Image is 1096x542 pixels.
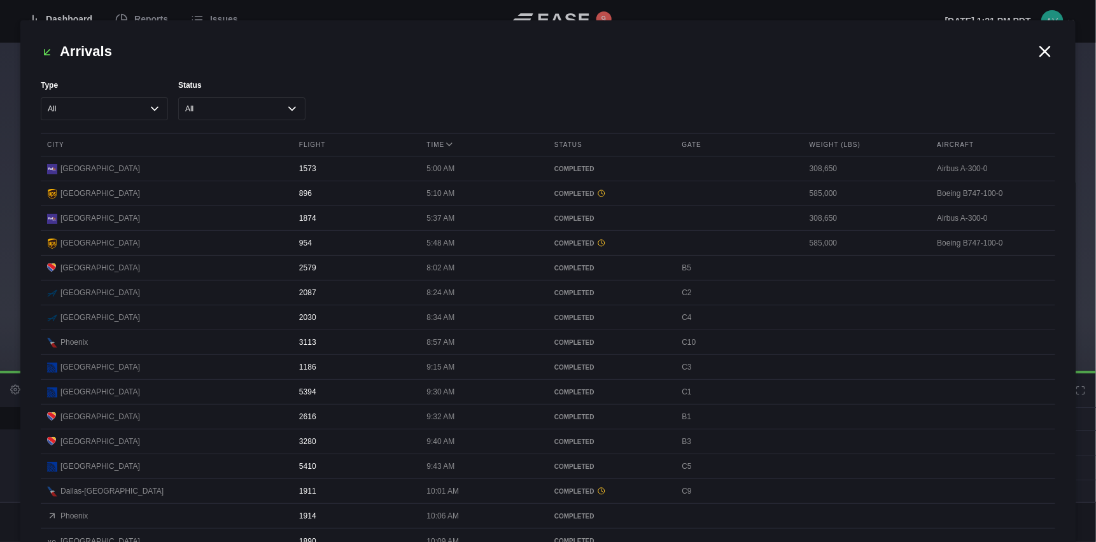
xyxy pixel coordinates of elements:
span: 8:02 AM [427,263,455,272]
div: 1573 [293,156,418,181]
div: COMPLETED [554,412,666,422]
span: 9:32 AM [427,412,455,421]
div: COMPLETED [554,263,666,273]
span: 8:34 AM [427,313,455,322]
div: Weight (lbs) [803,134,928,156]
div: Aircraft [931,134,1056,156]
div: COMPLETED [554,511,666,521]
span: [GEOGRAPHIC_DATA] [60,411,140,422]
div: COMPLETED [554,189,666,198]
span: 5:00 AM [427,164,455,173]
span: C1 [682,387,692,396]
span: C10 [682,338,696,347]
span: 585,000 [810,189,837,198]
span: Boeing B747-100-0 [938,239,1003,247]
span: B1 [682,412,692,421]
div: COMPLETED [554,338,666,347]
div: 1186 [293,355,418,379]
span: 9:43 AM [427,462,455,471]
div: Flight [293,134,418,156]
div: 896 [293,181,418,205]
span: Phoenix [60,510,88,522]
div: 2030 [293,305,418,330]
div: COMPLETED [554,487,666,496]
div: 2087 [293,281,418,305]
span: [GEOGRAPHIC_DATA] [60,436,140,447]
div: COMPLETED [554,387,666,397]
span: 585,000 [810,239,837,247]
div: 2616 [293,405,418,429]
span: 5:10 AM [427,189,455,198]
span: 9:40 AM [427,437,455,446]
div: 954 [293,231,418,255]
span: Airbus A-300-0 [938,164,988,173]
span: Phoenix [60,337,88,348]
span: [GEOGRAPHIC_DATA] [60,386,140,398]
span: 5:37 AM [427,214,455,223]
div: City [41,134,290,156]
div: COMPLETED [554,288,666,298]
div: COMPLETED [554,437,666,447]
div: COMPLETED [554,164,666,174]
span: 9:15 AM [427,363,455,372]
span: [GEOGRAPHIC_DATA] [60,188,140,199]
span: [GEOGRAPHIC_DATA] [60,287,140,298]
div: Time [421,134,545,156]
div: COMPLETED [554,239,666,248]
span: B5 [682,263,692,272]
span: C5 [682,462,692,471]
div: COMPLETED [554,214,666,223]
span: 10:01 AM [427,487,460,496]
div: 3280 [293,429,418,454]
span: C4 [682,313,692,322]
div: COMPLETED [554,313,666,323]
span: Dallas-[GEOGRAPHIC_DATA] [60,485,164,497]
span: [GEOGRAPHIC_DATA] [60,212,140,224]
span: [GEOGRAPHIC_DATA] [60,461,140,472]
span: 8:24 AM [427,288,455,297]
div: Gate [676,134,801,156]
span: [GEOGRAPHIC_DATA] [60,237,140,249]
span: 308,650 [810,214,837,223]
div: 5410 [293,454,418,478]
span: [GEOGRAPHIC_DATA] [60,361,140,373]
span: Boeing B747-100-0 [938,189,1003,198]
span: [GEOGRAPHIC_DATA] [60,312,140,323]
label: Status [178,80,306,91]
div: COMPLETED [554,462,666,471]
span: 308,650 [810,164,837,173]
span: C2 [682,288,692,297]
span: Airbus A-300-0 [938,214,988,223]
div: COMPLETED [554,363,666,372]
div: 5394 [293,380,418,404]
div: 1874 [293,206,418,230]
span: 9:30 AM [427,387,455,396]
div: 1914 [293,504,418,528]
span: C9 [682,487,692,496]
div: 2579 [293,256,418,280]
span: C3 [682,363,692,372]
label: Type [41,80,168,91]
h2: Arrivals [41,41,1035,62]
span: [GEOGRAPHIC_DATA] [60,262,140,274]
div: 3113 [293,330,418,354]
span: 8:57 AM [427,338,455,347]
div: 1911 [293,479,418,503]
span: 5:48 AM [427,239,455,247]
div: Status [548,134,673,156]
span: B3 [682,437,692,446]
span: 10:06 AM [427,511,460,520]
span: [GEOGRAPHIC_DATA] [60,163,140,174]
